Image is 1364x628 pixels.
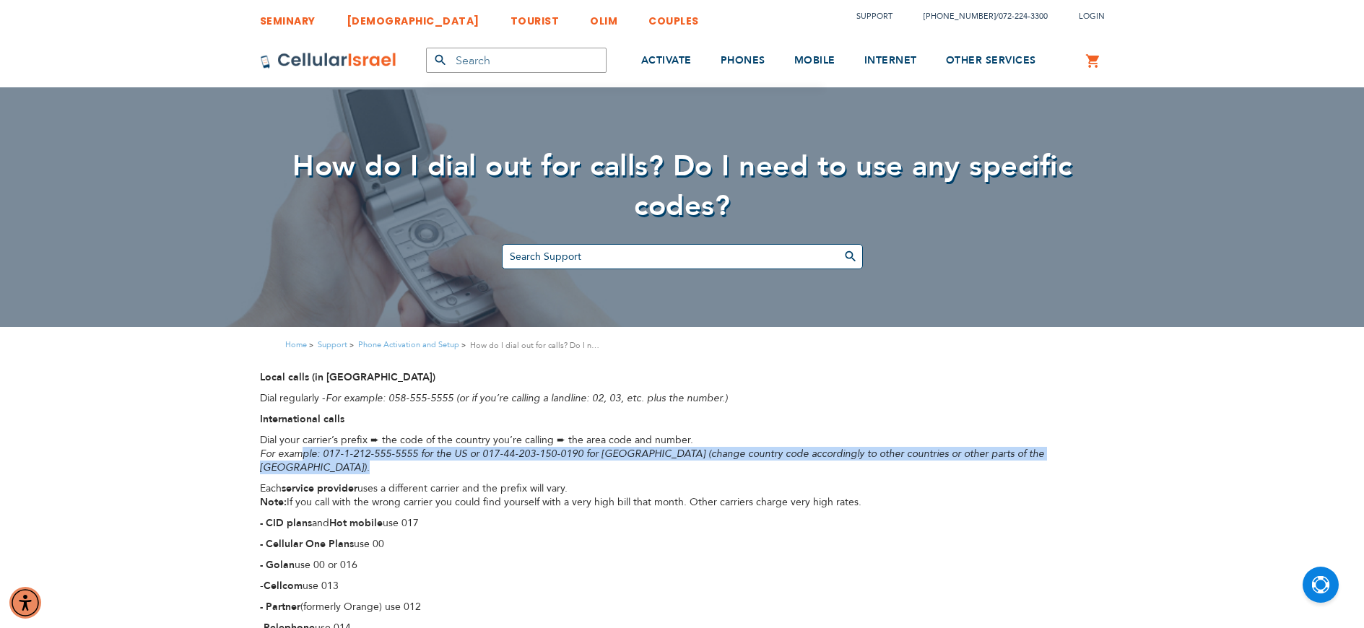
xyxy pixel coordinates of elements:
[721,53,765,67] span: PHONES
[260,447,1044,474] span: For example: 017-1-212-555-5555 for the US or 017-44-203-150-0190 for [GEOGRAPHIC_DATA] (change c...
[264,579,303,593] strong: Cellcom
[260,52,397,69] img: Cellular Israel Logo
[260,391,326,405] span: Dial regularly -
[260,412,344,426] strong: International calls
[864,34,917,88] a: INTERNET
[260,537,354,551] strong: - Cellular One Plans
[946,53,1036,67] span: OTHER SERVICES
[648,4,699,30] a: COUPLES
[347,4,479,30] a: [DEMOGRAPHIC_DATA]
[260,516,419,530] span: and use 017
[260,537,384,551] span: use 00
[260,495,287,509] strong: Note:
[285,339,307,350] a: Home
[999,11,1048,22] a: 072-224-3300
[260,558,295,572] strong: - Golan
[1079,11,1105,22] span: Login
[326,391,453,405] span: For example: 058-555-5555
[456,391,728,405] span: (or if you’re calling a landline: 02, 03, etc. plus the number.)
[909,6,1048,27] li: /
[260,370,435,384] strong: Local calls (in [GEOGRAPHIC_DATA])
[864,53,917,67] span: INTERNET
[426,48,607,73] input: Search
[260,481,861,509] span: Each uses a different carrier and the prefix will vary. If you call with the wrong carrier you co...
[9,587,41,619] div: Accessibility Menu
[329,516,383,530] strong: Hot mobile
[641,53,692,67] span: ACTIVATE
[318,339,347,350] a: Support
[470,339,600,352] strong: How do I dial out for calls? Do I need to use any specific codes?
[946,34,1036,88] a: OTHER SERVICES
[260,516,312,530] strong: - CID plans
[358,339,459,350] a: Phone Activation and Setup
[721,34,765,88] a: PHONES
[794,53,835,67] span: MOBILE
[260,558,357,572] span: use 00 or 016
[260,433,693,447] span: Dial your carrier’s prefix ➨ the code of the country you’re calling ➨ the area code and number.
[502,244,863,269] input: Search Support
[511,4,560,30] a: TOURIST
[260,600,300,614] strong: - Partner
[260,600,421,614] span: (formerly Orange) use 012
[924,11,996,22] a: [PHONE_NUMBER]
[856,11,892,22] a: Support
[794,34,835,88] a: MOBILE
[641,34,692,88] a: ACTIVATE
[260,4,316,30] a: SEMINARY
[260,579,339,593] span: - use 013
[590,4,617,30] a: OLIM
[282,481,357,495] strong: service provider
[292,147,1072,226] span: How do I dial out for calls? Do I need to use any specific codes?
